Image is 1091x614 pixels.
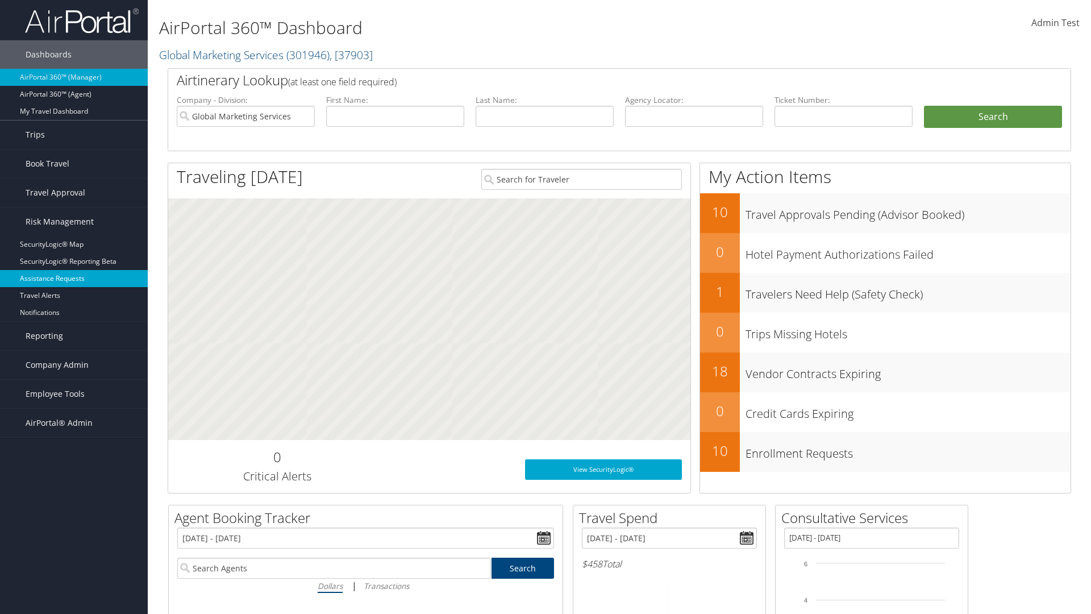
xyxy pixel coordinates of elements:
span: Trips [26,121,45,149]
h2: Consultative Services [781,508,968,528]
label: Agency Locator: [625,94,763,106]
h3: Vendor Contracts Expiring [746,360,1071,382]
h6: Total [582,558,757,570]
h1: Traveling [DATE] [177,165,303,189]
input: Search for Traveler [481,169,682,190]
tspan: 4 [804,597,807,604]
a: 0Credit Cards Expiring [700,392,1071,432]
h3: Travel Approvals Pending (Advisor Booked) [746,201,1071,223]
span: (at least one field required) [288,76,397,88]
div: | [177,579,554,593]
a: 18Vendor Contracts Expiring [700,352,1071,392]
a: View SecurityLogic® [525,459,682,480]
h1: My Action Items [700,165,1071,189]
a: 10Travel Approvals Pending (Advisor Booked) [700,193,1071,233]
h3: Credit Cards Expiring [746,400,1071,422]
span: Employee Tools [26,380,85,408]
h2: 0 [700,401,740,421]
span: AirPortal® Admin [26,409,93,437]
h2: 10 [700,441,740,460]
button: Search [924,106,1062,128]
i: Dollars [318,580,343,591]
a: Global Marketing Services [159,47,373,63]
h2: 0 [700,322,740,341]
h2: Travel Spend [579,508,765,528]
label: Ticket Number: [774,94,913,106]
h3: Critical Alerts [177,468,377,484]
input: Search Agents [177,558,491,579]
span: Risk Management [26,208,94,236]
h3: Hotel Payment Authorizations Failed [746,241,1071,263]
h3: Enrollment Requests [746,440,1071,462]
span: Travel Approval [26,179,85,207]
a: 0Hotel Payment Authorizations Failed [700,233,1071,273]
span: Reporting [26,322,63,350]
h2: 10 [700,202,740,222]
h2: 0 [700,242,740,262]
h2: 18 [700,362,740,381]
h2: 0 [177,447,377,467]
span: Admin Test [1031,16,1080,29]
label: Company - Division: [177,94,315,106]
span: Company Admin [26,351,89,379]
span: $458 [582,558,602,570]
span: , [ 37903 ] [330,47,373,63]
span: Dashboards [26,40,72,69]
img: airportal-logo.png [25,7,139,34]
h2: Agent Booking Tracker [174,508,563,528]
label: First Name: [326,94,464,106]
label: Last Name: [476,94,614,106]
a: Admin Test [1031,6,1080,41]
h3: Travelers Need Help (Safety Check) [746,281,1071,302]
h1: AirPortal 360™ Dashboard [159,16,773,40]
h3: Trips Missing Hotels [746,321,1071,342]
span: ( 301946 ) [286,47,330,63]
a: 10Enrollment Requests [700,432,1071,472]
span: Book Travel [26,150,69,178]
h2: Airtinerary Lookup [177,70,987,90]
i: Transactions [364,580,409,591]
a: 0Trips Missing Hotels [700,313,1071,352]
a: 1Travelers Need Help (Safety Check) [700,273,1071,313]
h2: 1 [700,282,740,301]
a: Search [492,558,555,579]
tspan: 6 [804,561,807,567]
